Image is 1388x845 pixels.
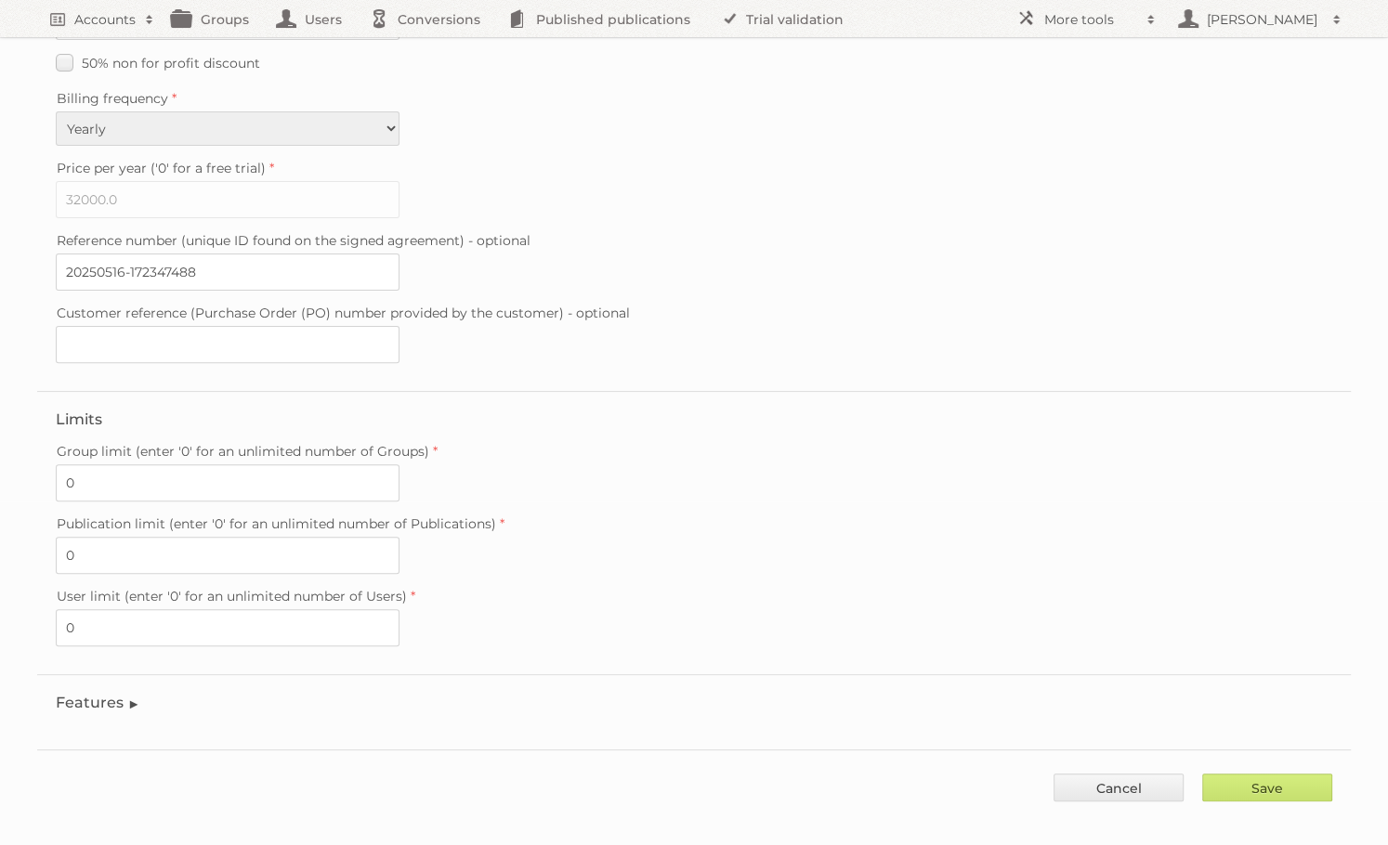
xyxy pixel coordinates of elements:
[57,515,496,532] span: Publication limit (enter '0' for an unlimited number of Publications)
[56,410,102,428] legend: Limits
[1202,773,1332,801] input: Save
[56,694,140,711] legend: Features
[57,232,530,249] span: Reference number (unique ID found on the signed agreement) - optional
[57,160,266,176] span: Price per year ('0' for a free trial)
[57,90,168,107] span: Billing frequency
[82,55,260,71] span: 50% non for profit discount
[57,443,429,460] span: Group limit (enter '0' for an unlimited number of Groups)
[57,305,630,321] span: Customer reference (Purchase Order (PO) number provided by the customer) - optional
[1202,10,1323,29] h2: [PERSON_NAME]
[1044,10,1137,29] h2: More tools
[57,588,407,604] span: User limit (enter '0' for an unlimited number of Users)
[1054,773,1184,801] a: Cancel
[74,10,136,29] h2: Accounts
